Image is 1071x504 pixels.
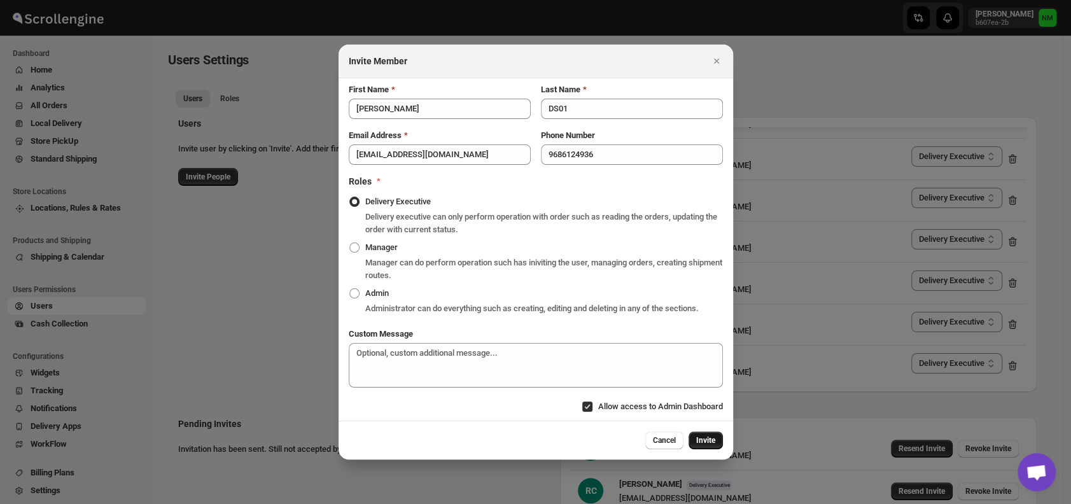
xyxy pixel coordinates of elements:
[696,435,715,445] span: Invite
[365,197,431,206] span: Delivery Executive
[1018,453,1056,491] div: Open chat
[349,130,402,140] b: Email Address
[365,288,389,298] span: Admin
[541,130,595,140] b: Phone Number
[365,242,398,252] span: Manager
[349,329,413,339] b: Custom Message
[598,402,723,411] span: Allow access to Admin Dashboard
[365,304,699,313] span: Administrator can do everything such as creating, editing and deleting in any of the sections.
[349,175,372,188] h2: Roles
[349,56,407,66] b: Invite Member
[708,52,725,70] button: Close
[365,258,722,280] span: Manager can do perform operation such has iniviting the user, managing orders, creating shipment ...
[349,85,389,94] b: First Name
[653,435,676,445] span: Cancel
[365,212,717,234] span: Delivery executive can only perform operation with order such as reading the orders, updating the...
[689,431,723,449] button: Invite
[645,431,683,449] button: Cancel
[541,85,580,94] b: Last Name
[349,144,531,165] input: Please enter valid email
